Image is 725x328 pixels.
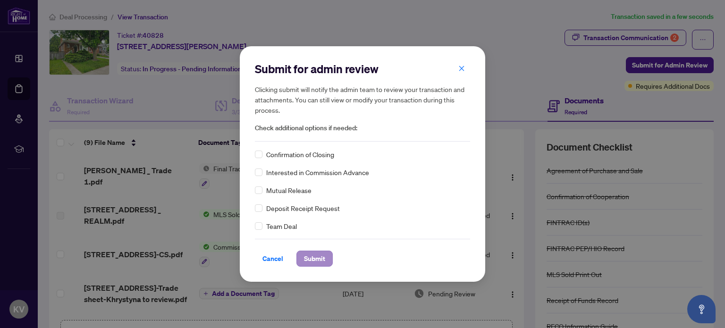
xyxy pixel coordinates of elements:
[255,84,470,115] h5: Clicking submit will notify the admin team to review your transaction and attachments. You can st...
[266,221,297,231] span: Team Deal
[296,251,333,267] button: Submit
[255,251,291,267] button: Cancel
[266,203,340,213] span: Deposit Receipt Request
[458,65,465,72] span: close
[304,251,325,266] span: Submit
[255,123,470,134] span: Check additional options if needed:
[262,251,283,266] span: Cancel
[266,149,334,160] span: Confirmation of Closing
[255,61,470,76] h2: Submit for admin review
[266,185,312,195] span: Mutual Release
[687,295,716,323] button: Open asap
[266,167,369,177] span: Interested in Commission Advance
